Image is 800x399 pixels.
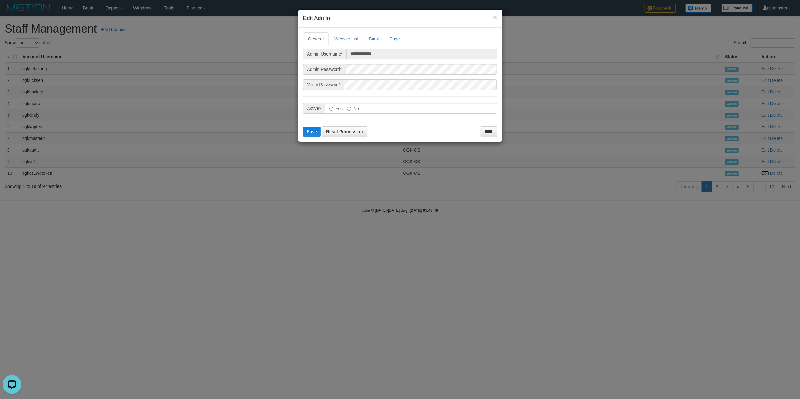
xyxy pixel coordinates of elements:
[347,105,359,112] label: No
[303,32,329,45] a: General
[384,32,405,45] a: Page
[322,126,367,137] a: Reset Permission
[347,107,351,111] input: No
[303,79,344,90] span: Verify Password*
[326,129,363,134] span: Reset Permission
[307,129,317,134] span: Save
[493,14,497,20] button: ×
[303,103,325,114] span: Active?
[3,3,21,21] button: Open LiveChat chat widget
[303,49,347,59] span: Admin Username*
[303,14,497,23] h4: Edit Admin
[364,32,384,45] a: Bank
[329,105,343,112] label: Yes
[303,127,321,137] button: Save
[329,32,363,45] a: Website List
[303,64,346,75] span: Admin Password*
[329,107,333,111] input: Yes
